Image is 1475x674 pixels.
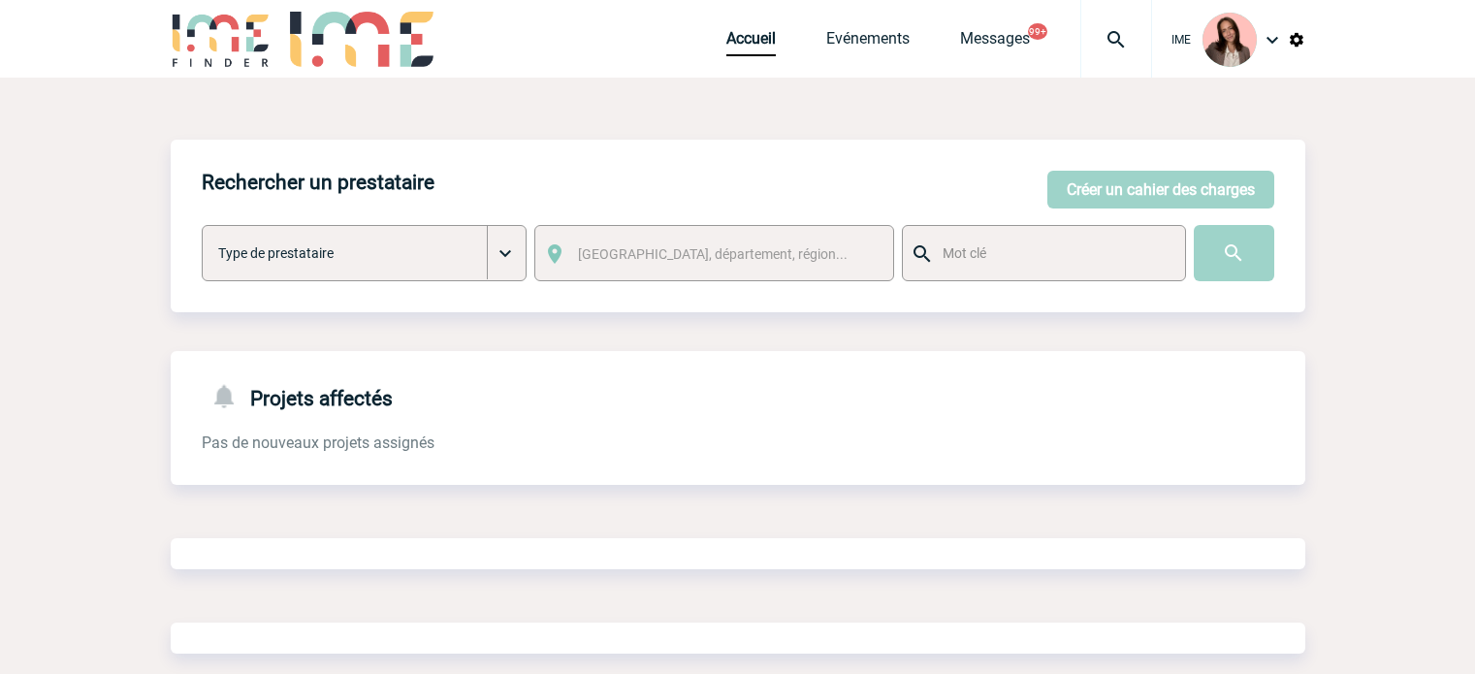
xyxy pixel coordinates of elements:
[938,241,1168,266] input: Mot clé
[202,433,434,452] span: Pas de nouveaux projets assignés
[1028,23,1047,40] button: 99+
[960,29,1030,56] a: Messages
[1171,33,1191,47] span: IME
[209,382,250,410] img: notifications-24-px-g.png
[826,29,910,56] a: Evénements
[202,382,393,410] h4: Projets affectés
[171,12,272,67] img: IME-Finder
[1202,13,1257,67] img: 94396-3.png
[1194,225,1274,281] input: Submit
[578,246,848,262] span: [GEOGRAPHIC_DATA], département, région...
[726,29,776,56] a: Accueil
[202,171,434,194] h4: Rechercher un prestataire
